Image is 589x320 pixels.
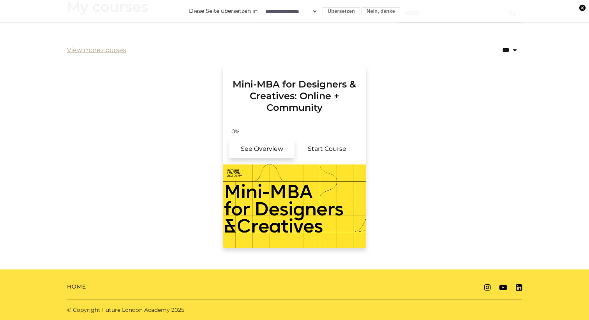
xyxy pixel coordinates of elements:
[8,3,581,19] form: Diese Seite übersetzen in
[229,140,294,158] a: Mini-MBA for Designers & Creatives: Online + Community: See Overview
[61,306,294,314] div: © Copyright Future London Academy 2025
[323,7,360,16] button: Übersetzen
[67,283,86,291] a: Home
[468,40,522,60] select: status
[67,45,126,55] a: View more courses
[362,7,400,16] button: Nein, danke
[294,140,360,158] a: Mini-MBA for Designers & Creatives: Online + Community: Resume Course
[232,66,357,114] h3: Mini-MBA for Designers & Creatives: Online + Community
[223,66,366,123] a: Mini-MBA for Designers & Creatives: Online + Community
[226,128,245,136] span: 0%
